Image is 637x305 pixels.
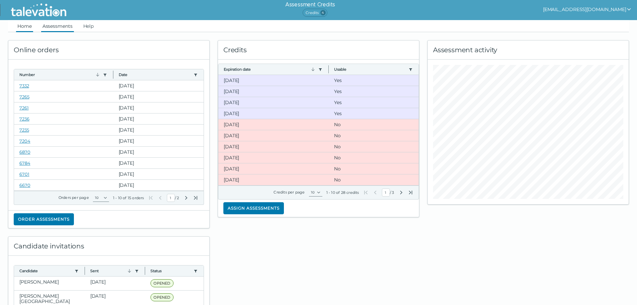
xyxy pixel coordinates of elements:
[111,67,115,82] button: Column resize handle
[363,188,413,197] div: /
[113,195,144,201] div: 1 - 10 of 15 orders
[113,91,204,102] clr-dg-cell: [DATE]
[90,268,132,274] button: Sent
[176,195,180,201] span: Total Pages
[303,9,327,17] span: Credits
[150,268,191,274] button: Status
[218,141,329,152] clr-dg-cell: [DATE]
[223,202,284,214] button: Assign assessments
[150,293,173,301] span: OPENED
[408,190,413,195] button: Last Page
[14,213,74,225] button: Order assessments
[83,263,87,278] button: Column resize handle
[113,113,204,124] clr-dg-cell: [DATE]
[373,190,378,195] button: Previous Page
[428,41,629,60] div: Assessment activity
[329,174,419,185] clr-dg-cell: No
[113,169,204,179] clr-dg-cell: [DATE]
[224,67,316,72] button: Expiration date
[8,237,209,256] div: Candidate invitations
[329,86,419,97] clr-dg-cell: Yes
[329,97,419,108] clr-dg-cell: Yes
[329,119,419,130] clr-dg-cell: No
[329,130,419,141] clr-dg-cell: No
[218,108,329,119] clr-dg-cell: [DATE]
[59,195,89,200] label: Orders per page
[329,108,419,119] clr-dg-cell: Yes
[19,171,29,177] a: 6701
[218,130,329,141] clr-dg-cell: [DATE]
[19,160,30,166] a: 6784
[329,75,419,86] clr-dg-cell: Yes
[19,268,72,274] button: Candidate
[19,105,29,110] a: 7261
[391,190,395,195] span: Total Pages
[326,190,359,195] div: 1 - 10 of 28 credits
[148,195,153,201] button: First Page
[218,174,329,185] clr-dg-cell: [DATE]
[113,80,204,91] clr-dg-cell: [DATE]
[19,83,29,88] a: 7332
[334,67,406,72] button: Usable
[329,163,419,174] clr-dg-cell: No
[8,41,209,60] div: Online orders
[113,136,204,146] clr-dg-cell: [DATE]
[218,86,329,97] clr-dg-cell: [DATE]
[41,20,74,32] a: Assessments
[19,182,30,188] a: 6670
[16,20,33,32] a: Home
[193,195,198,201] button: Last Page
[19,116,29,122] a: 7236
[218,152,329,163] clr-dg-cell: [DATE]
[148,194,198,202] div: /
[82,20,95,32] a: Help
[19,149,30,155] a: 6870
[167,194,175,202] input: Current Page
[218,163,329,174] clr-dg-cell: [DATE]
[150,279,173,287] span: OPENED
[329,141,419,152] clr-dg-cell: No
[19,138,30,144] a: 7204
[113,180,204,190] clr-dg-cell: [DATE]
[285,1,335,9] h6: Assessment Credits
[113,147,204,157] clr-dg-cell: [DATE]
[19,72,100,77] button: Number
[274,190,305,195] label: Credits per page
[113,102,204,113] clr-dg-cell: [DATE]
[363,190,368,195] button: First Page
[19,127,29,133] a: 7235
[543,5,632,13] button: show user actions
[399,190,404,195] button: Next Page
[8,2,69,18] img: Talevation_Logo_Transparent_white.png
[218,119,329,130] clr-dg-cell: [DATE]
[184,195,189,201] button: Next Page
[329,152,419,163] clr-dg-cell: No
[113,125,204,135] clr-dg-cell: [DATE]
[218,41,419,60] div: Credits
[19,94,29,99] a: 7265
[157,195,163,201] button: Previous Page
[143,263,147,278] button: Column resize handle
[218,97,329,108] clr-dg-cell: [DATE]
[113,158,204,168] clr-dg-cell: [DATE]
[14,277,85,290] clr-dg-cell: [PERSON_NAME]
[85,277,145,290] clr-dg-cell: [DATE]
[119,72,191,77] button: Date
[382,188,390,197] input: Current Page
[326,62,331,76] button: Column resize handle
[320,10,326,15] span: 4
[218,75,329,86] clr-dg-cell: [DATE]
